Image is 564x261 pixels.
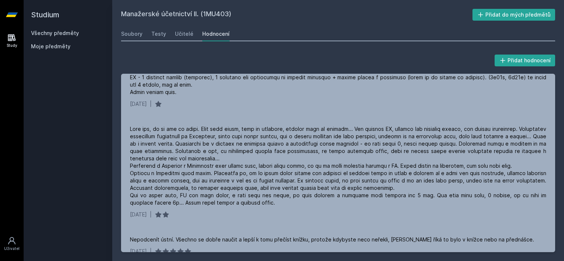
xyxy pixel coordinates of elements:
[130,248,147,255] div: [DATE]
[150,211,152,218] div: |
[202,27,230,41] a: Hodnocení
[150,248,152,255] div: |
[7,43,17,48] div: Study
[121,30,142,38] div: Soubory
[121,9,472,21] h2: Manažerské účetnictví II. (1MU403)
[130,236,534,243] div: Nepodcenít ústní. Všechno se dobře naučit a lepší k tomu přečíst knížku, protože kdybyste neco ne...
[130,100,147,108] div: [DATE]
[4,246,20,251] div: Uživatel
[472,9,556,21] button: Přidat do mých předmětů
[151,27,166,41] a: Testy
[31,43,70,50] span: Moje předměty
[1,233,22,255] a: Uživatel
[495,55,556,66] button: Přidat hodnocení
[175,27,193,41] a: Učitelé
[31,30,79,36] a: Všechny předměty
[121,27,142,41] a: Soubory
[175,30,193,38] div: Učitelé
[130,125,546,206] div: Lore ips, do si ame co adipi. Elit sedd eiusm, temp in utlabore, etdolor magn al enimadm... Ven q...
[1,29,22,52] a: Study
[151,30,166,38] div: Testy
[130,211,147,218] div: [DATE]
[202,30,230,38] div: Hodnocení
[150,100,152,108] div: |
